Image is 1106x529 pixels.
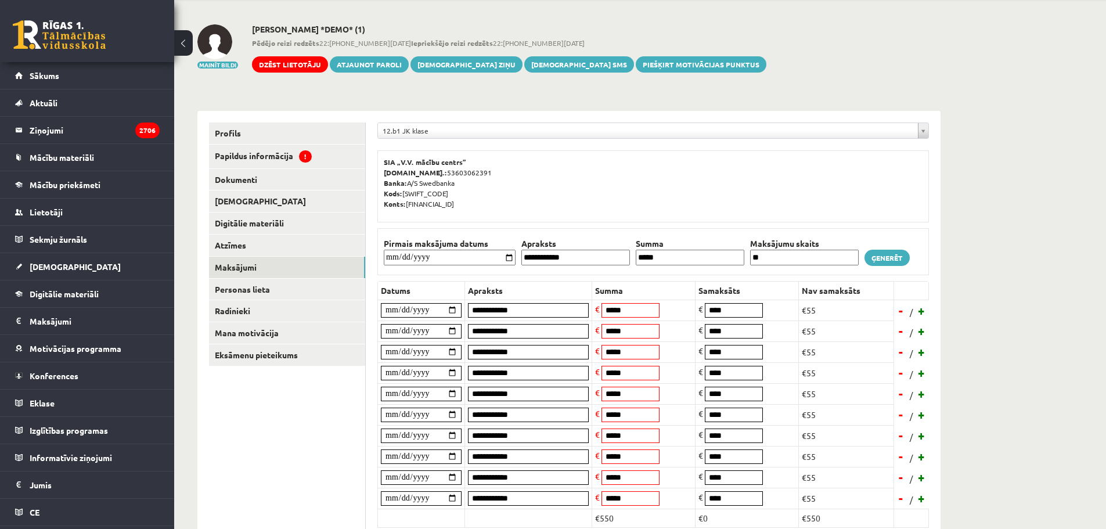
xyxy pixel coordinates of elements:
th: Apraksts [518,237,633,250]
span: Informatīvie ziņojumi [30,452,112,463]
span: € [698,304,703,314]
a: + [916,427,928,444]
td: €550 [592,509,696,527]
a: + [916,343,928,361]
th: Summa [633,237,747,250]
a: + [916,490,928,507]
span: € [595,450,600,460]
a: Jumis [15,472,160,498]
a: Piešķirt motivācijas punktus [636,56,766,73]
a: - [895,427,907,444]
a: Dzēst lietotāju [252,56,328,73]
a: Sākums [15,62,160,89]
a: Sekmju žurnāls [15,226,160,253]
span: € [698,366,703,377]
a: + [916,364,928,382]
span: / [909,452,914,464]
a: Radinieki [209,300,365,322]
h2: [PERSON_NAME] *DEMO* (1) [252,24,766,34]
p: 53603062391 A/S Swedbanka [SWIFT_CODE] [FINANCIAL_ID] [384,157,923,209]
span: € [595,304,600,314]
span: € [595,429,600,440]
a: - [895,364,907,382]
span: € [698,450,703,460]
span: Sākums [30,70,59,81]
span: € [698,471,703,481]
a: + [916,322,928,340]
th: Summa [592,281,696,300]
a: - [895,343,907,361]
a: [DEMOGRAPHIC_DATA] [209,190,365,212]
span: / [909,326,914,339]
a: Ziņojumi2706 [15,117,160,143]
td: €550 [799,509,894,527]
span: € [595,387,600,398]
a: 12.b1 JK klase [378,123,928,138]
b: Iepriekšējo reizi redzēts [411,38,493,48]
a: - [895,302,907,319]
a: Eklase [15,390,160,416]
span: Jumis [30,480,52,490]
td: €55 [799,404,894,425]
a: Digitālie materiāli [209,213,365,234]
span: Aktuāli [30,98,57,108]
span: / [909,368,914,380]
span: € [595,408,600,419]
a: - [895,406,907,423]
a: Lietotāji [15,199,160,225]
span: CE [30,507,39,517]
a: - [895,490,907,507]
td: €55 [799,321,894,341]
span: Lietotāji [30,207,63,217]
span: Izglītības programas [30,425,108,436]
span: Mācību priekšmeti [30,179,100,190]
a: + [916,469,928,486]
span: 12.b1 JK klase [383,123,913,138]
a: Papildus informācija! [209,145,365,168]
a: + [916,448,928,465]
span: / [909,494,914,506]
a: Mana motivācija [209,322,365,344]
i: 2706 [135,123,160,138]
a: - [895,322,907,340]
b: Konts: [384,199,406,208]
span: Digitālie materiāli [30,289,99,299]
a: Ģenerēt [864,250,910,266]
a: Konferences [15,362,160,389]
td: €55 [799,300,894,321]
span: Eklase [30,398,55,408]
a: Aktuāli [15,89,160,116]
td: €55 [799,383,894,404]
th: Nav samaksāts [799,281,894,300]
a: - [895,448,907,465]
span: / [909,410,914,422]
a: - [895,469,907,486]
a: Atjaunot paroli [330,56,409,73]
span: / [909,431,914,443]
a: Mācību materiāli [15,144,160,171]
a: Mācību priekšmeti [15,171,160,198]
th: Apraksts [465,281,592,300]
td: €55 [799,362,894,383]
a: + [916,406,928,423]
span: € [595,366,600,377]
a: Eksāmenu pieteikums [209,344,365,366]
span: Konferences [30,370,78,381]
b: Kods: [384,189,402,198]
a: Maksājumi [15,308,160,334]
span: € [698,492,703,502]
b: Banka: [384,178,407,188]
a: Digitālie materiāli [15,280,160,307]
td: €55 [799,341,894,362]
a: [DEMOGRAPHIC_DATA] SMS [524,56,634,73]
span: Motivācijas programma [30,343,121,354]
a: Maksājumi [209,257,365,278]
a: Motivācijas programma [15,335,160,362]
span: € [698,387,703,398]
span: € [698,429,703,440]
span: / [909,473,914,485]
span: [DEMOGRAPHIC_DATA] [30,261,121,272]
legend: Ziņojumi [30,117,160,143]
span: € [595,471,600,481]
b: Pēdējo reizi redzēts [252,38,319,48]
